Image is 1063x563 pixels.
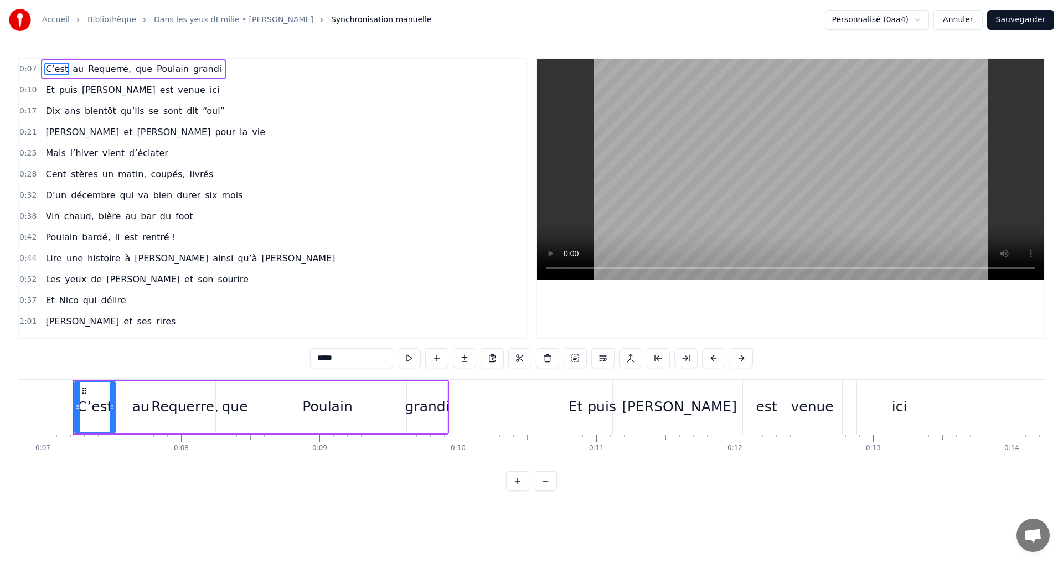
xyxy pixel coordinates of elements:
[78,396,113,417] div: C’est
[189,168,215,180] span: livrés
[261,252,337,265] span: [PERSON_NAME]
[44,231,79,244] span: Poulain
[44,273,61,286] span: Les
[102,336,178,349] span: [PERSON_NAME]
[19,190,37,201] span: 0:32
[149,168,186,180] span: coupés,
[101,168,115,180] span: un
[156,63,190,75] span: Poulain
[87,63,132,75] span: Requerre,
[44,294,55,307] span: Et
[81,84,157,96] span: [PERSON_NAME]
[44,168,67,180] span: Cent
[44,126,120,138] span: [PERSON_NAME]
[122,126,133,138] span: et
[42,14,70,25] a: Accueil
[137,189,149,202] span: va
[135,63,153,75] span: que
[133,252,209,265] span: [PERSON_NAME]
[120,105,146,117] span: qu’ils
[44,63,69,75] span: C’est
[622,396,737,417] div: [PERSON_NAME]
[202,105,226,117] span: “oui”
[19,295,37,306] span: 0:57
[105,273,181,286] span: [PERSON_NAME]
[19,169,37,180] span: 0:28
[64,273,87,286] span: yeux
[19,211,37,222] span: 0:38
[405,396,450,417] div: grandi
[312,444,327,453] div: 0:09
[132,396,149,417] div: au
[101,147,126,159] span: vient
[1016,519,1050,552] a: Ouvrir le chat
[892,396,907,417] div: ici
[87,336,100,349] span: de
[204,189,218,202] span: six
[251,126,266,138] span: vie
[64,336,85,349] span: jeux
[70,168,99,180] span: stères
[44,252,63,265] span: Lire
[19,127,37,138] span: 0:21
[44,105,61,117] span: Dix
[87,14,136,25] a: Bibliothèque
[128,147,169,159] span: d’éclater
[214,126,236,138] span: pour
[64,105,81,117] span: ans
[192,63,223,75] span: grandi
[19,253,37,264] span: 0:44
[19,64,37,75] span: 0:07
[151,396,219,417] div: Requerre,
[63,210,95,223] span: chaud,
[19,337,37,348] span: 1:03
[589,444,604,453] div: 0:11
[185,105,199,117] span: dit
[177,84,206,96] span: venue
[154,14,313,25] a: Dans les yeux dEmilie • [PERSON_NAME]
[9,9,31,31] img: youka
[70,189,116,202] span: décembre
[162,105,184,117] span: sont
[19,85,37,96] span: 0:10
[569,396,583,417] div: Et
[136,315,153,328] span: ses
[97,210,122,223] span: bière
[81,231,111,244] span: bardé,
[82,294,98,307] span: qui
[148,105,160,117] span: se
[933,10,982,30] button: Annuler
[19,274,37,285] span: 0:52
[140,210,157,223] span: bar
[58,294,80,307] span: Nico
[19,148,37,159] span: 0:25
[174,444,189,453] div: 0:08
[44,210,60,223] span: Vin
[117,168,147,180] span: matin,
[19,232,37,243] span: 0:42
[756,396,777,417] div: est
[176,189,202,202] span: durer
[197,273,214,286] span: son
[114,231,121,244] span: il
[86,252,122,265] span: histoire
[727,444,742,453] div: 0:12
[587,396,616,417] div: puis
[136,126,211,138] span: [PERSON_NAME]
[152,189,174,202] span: bien
[123,231,139,244] span: est
[159,210,172,223] span: du
[183,273,194,286] span: et
[155,315,177,328] span: rires
[69,147,99,159] span: l’hiver
[987,10,1054,30] button: Sauvegarder
[220,189,244,202] span: mois
[866,444,881,453] div: 0:13
[90,273,103,286] span: de
[216,273,249,286] span: sourire
[71,63,85,75] span: au
[236,252,258,265] span: qu’à
[42,14,431,25] nav: breadcrumb
[209,84,221,96] span: ici
[119,189,135,202] span: qui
